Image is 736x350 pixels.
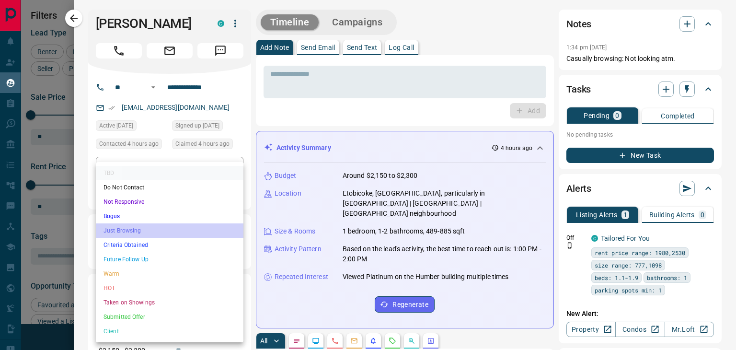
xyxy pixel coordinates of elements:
li: HOT [96,281,243,295]
li: Taken on Showings [96,295,243,310]
li: Warm [96,267,243,281]
li: Not Responsive [96,195,243,209]
li: Client [96,324,243,338]
li: Future Follow Up [96,252,243,267]
li: Just Browsing [96,223,243,238]
li: Do Not Contact [96,180,243,195]
li: Criteria Obtained [96,238,243,252]
li: Bogus [96,209,243,223]
li: Submitted Offer [96,310,243,324]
